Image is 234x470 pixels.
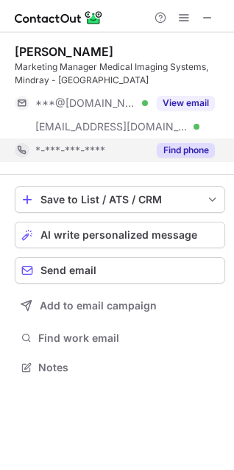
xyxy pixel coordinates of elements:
span: Add to email campaign [40,300,157,312]
button: Reveal Button [157,143,215,158]
button: Add to email campaign [15,292,225,319]
span: Find work email [38,332,219,345]
span: AI write personalized message [40,229,197,241]
span: ***@[DOMAIN_NAME] [35,97,137,110]
div: Marketing Manager Medical Imaging Systems, Mindray - [GEOGRAPHIC_DATA] [15,60,225,87]
button: Notes [15,357,225,378]
button: Find work email [15,328,225,348]
span: [EMAIL_ADDRESS][DOMAIN_NAME] [35,120,188,133]
div: Save to List / ATS / CRM [40,194,199,206]
button: Send email [15,257,225,284]
button: AI write personalized message [15,222,225,248]
span: Send email [40,264,96,276]
span: Notes [38,361,219,374]
button: save-profile-one-click [15,186,225,213]
div: [PERSON_NAME] [15,44,113,59]
button: Reveal Button [157,96,215,111]
img: ContactOut v5.3.10 [15,9,103,27]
